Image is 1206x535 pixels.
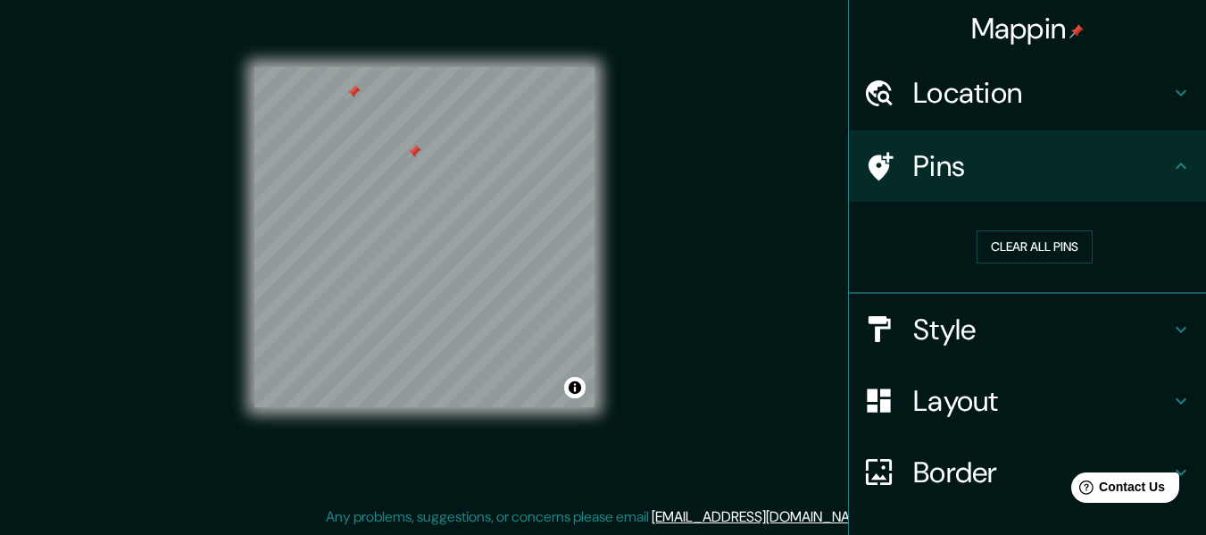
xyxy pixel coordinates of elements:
h4: Layout [913,383,1170,419]
div: Border [849,437,1206,508]
h4: Location [913,75,1170,111]
a: [EMAIL_ADDRESS][DOMAIN_NAME] [652,507,872,526]
h4: Border [913,455,1170,490]
p: Any problems, suggestions, or concerns please email . [326,506,875,528]
canvas: Map [254,67,595,407]
div: Layout [849,365,1206,437]
iframe: Help widget launcher [1047,465,1186,515]
button: Clear all pins [977,230,1093,263]
button: Toggle attribution [564,377,586,398]
div: Style [849,294,1206,365]
h4: Mappin [971,11,1085,46]
img: pin-icon.png [1069,24,1084,38]
div: Location [849,57,1206,129]
h4: Style [913,312,1170,347]
h4: Pins [913,148,1170,184]
div: Pins [849,130,1206,202]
